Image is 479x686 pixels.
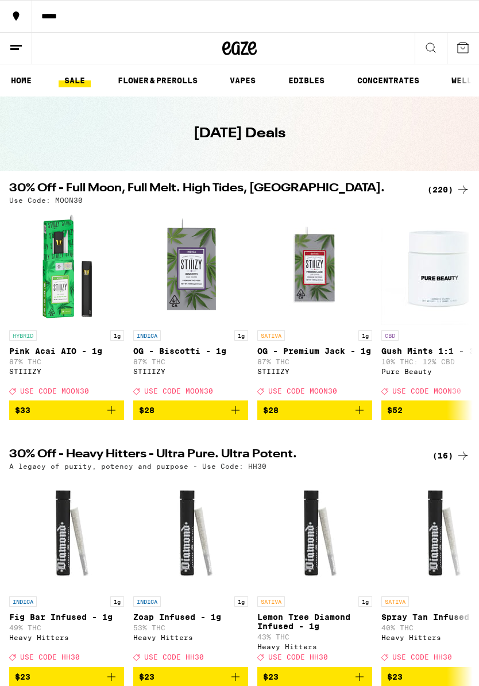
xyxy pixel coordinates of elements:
[392,654,452,661] span: USE CODE HH30
[112,74,203,87] a: FLOWER & PREROLLS
[110,330,124,341] p: 1g
[133,476,248,666] a: Open page for Zoap Infused - 1g from Heavy Hitters
[144,387,213,395] span: USE CODE MOON30
[234,330,248,341] p: 1g
[20,387,89,395] span: USE CODE MOON30
[257,330,285,341] p: SATIVA
[133,634,248,641] div: Heavy Hitters
[9,624,124,631] p: 49% THC
[381,596,409,607] p: SATIVA
[139,406,154,415] span: $28
[133,210,248,400] a: Open page for OG - Biscotti - 1g from STIIIZY
[133,346,248,356] p: OG - Biscotti - 1g
[257,210,372,400] a: Open page for OG - Premium Jack - 1g from STIIIZY
[9,476,124,591] img: Heavy Hitters - Fig Bar Infused - 1g
[133,624,248,631] p: 53% THC
[387,406,403,415] span: $52
[268,387,337,395] span: USE CODE MOON30
[9,449,414,463] h2: 30% Off - Heavy Hitters - Ultra Pure. Ultra Potent.
[9,463,266,470] p: A legacy of purity, potency and purpose - Use Code: HH30
[257,612,372,631] p: Lemon Tree Diamond Infused - 1g
[15,672,30,681] span: $23
[257,368,372,375] div: STIIIZY
[432,449,470,463] a: (16)
[5,74,37,87] a: HOME
[257,633,372,641] p: 43% THC
[257,400,372,420] button: Add to bag
[144,654,204,661] span: USE CODE HH30
[9,210,124,400] a: Open page for Pink Acai AIO - 1g from STIIIZY
[133,210,248,325] img: STIIIZY - OG - Biscotti - 1g
[257,476,372,666] a: Open page for Lemon Tree Diamond Infused - 1g from Heavy Hitters
[194,124,285,144] h1: [DATE] Deals
[358,330,372,341] p: 1g
[59,74,91,87] a: SALE
[234,596,248,607] p: 1g
[257,643,372,650] div: Heavy Hitters
[133,596,161,607] p: INDICA
[9,368,124,375] div: STIIIZY
[9,634,124,641] div: Heavy Hitters
[9,596,37,607] p: INDICA
[133,612,248,622] p: Zoap Infused - 1g
[9,210,124,325] img: STIIIZY - Pink Acai AIO - 1g
[9,476,124,666] a: Open page for Fig Bar Infused - 1g from Heavy Hitters
[133,476,248,591] img: Heavy Hitters - Zoap Infused - 1g
[268,654,328,661] span: USE CODE HH30
[139,672,154,681] span: $23
[133,368,248,375] div: STIIIZY
[9,183,414,196] h2: 30% Off - Full Moon, Full Melt. High Tides, [GEOGRAPHIC_DATA].
[427,183,470,196] a: (220)
[263,406,279,415] span: $28
[257,596,285,607] p: SATIVA
[9,358,124,365] p: 87% THC
[283,74,330,87] a: EDIBLES
[15,406,30,415] span: $33
[257,346,372,356] p: OG - Premium Jack - 1g
[392,387,461,395] span: USE CODE MOON30
[110,596,124,607] p: 1g
[9,400,124,420] button: Add to bag
[9,346,124,356] p: Pink Acai AIO - 1g
[133,400,248,420] button: Add to bag
[133,330,161,341] p: INDICA
[20,654,80,661] span: USE CODE HH30
[358,596,372,607] p: 1g
[263,672,279,681] span: $23
[351,74,425,87] a: CONCENTRATES
[133,358,248,365] p: 87% THC
[387,672,403,681] span: $23
[9,612,124,622] p: Fig Bar Infused - 1g
[257,358,372,365] p: 87% THC
[257,210,372,325] img: STIIIZY - OG - Premium Jack - 1g
[9,196,83,204] p: Use Code: MOON30
[9,330,37,341] p: HYBRID
[381,330,399,341] p: CBD
[224,74,261,87] a: VAPES
[257,476,372,591] img: Heavy Hitters - Lemon Tree Diamond Infused - 1g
